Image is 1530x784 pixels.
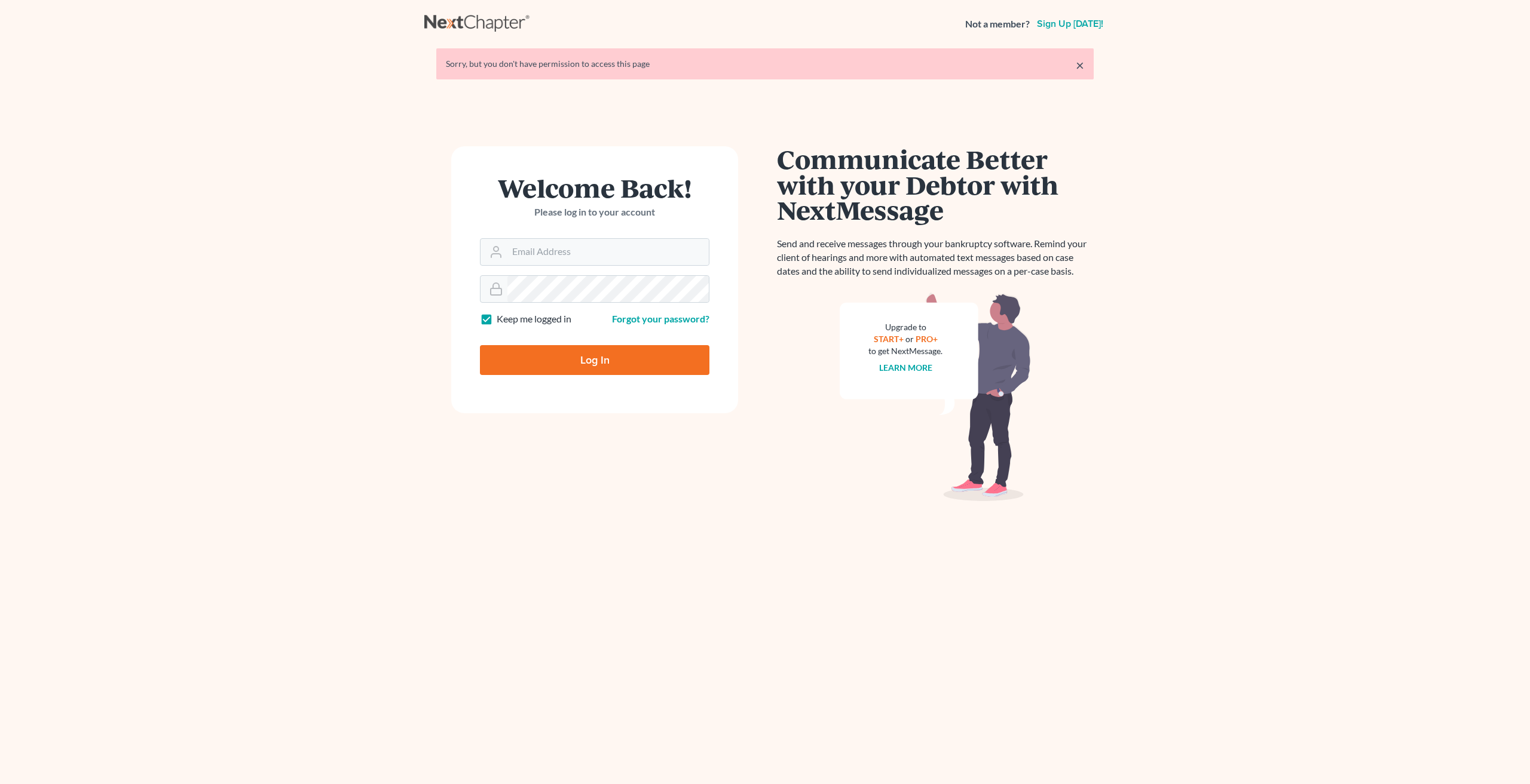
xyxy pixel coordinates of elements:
a: Forgot your password? [612,313,709,324]
a: Learn more [879,362,932,373]
div: to get NextMessage. [868,345,943,357]
input: Log In [480,345,709,375]
a: × [1076,58,1084,72]
div: Sorry, but you don't have permission to access this page [446,58,1084,70]
p: Please log in to your account [480,205,709,219]
label: Keep me logged in [497,312,571,326]
input: Email Address [507,239,709,265]
p: Send and receive messages through your bankruptcy software. Remind your client of hearings and mo... [777,237,1094,278]
h1: Communicate Better with your Debtor with NextMessage [777,146,1094,223]
a: PRO+ [916,334,938,344]
img: nextmessage_bg-59042aed3d76b12b5cd301f8e5b87938c9018125f34e5fa2b7a6b67550977c72.svg [840,293,1031,502]
span: or [905,334,914,344]
h1: Welcome Back! [480,175,709,201]
div: Upgrade to [868,321,943,333]
a: Sign up [DATE]! [1035,19,1106,29]
strong: Not a member? [965,17,1030,31]
a: START+ [874,334,904,344]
